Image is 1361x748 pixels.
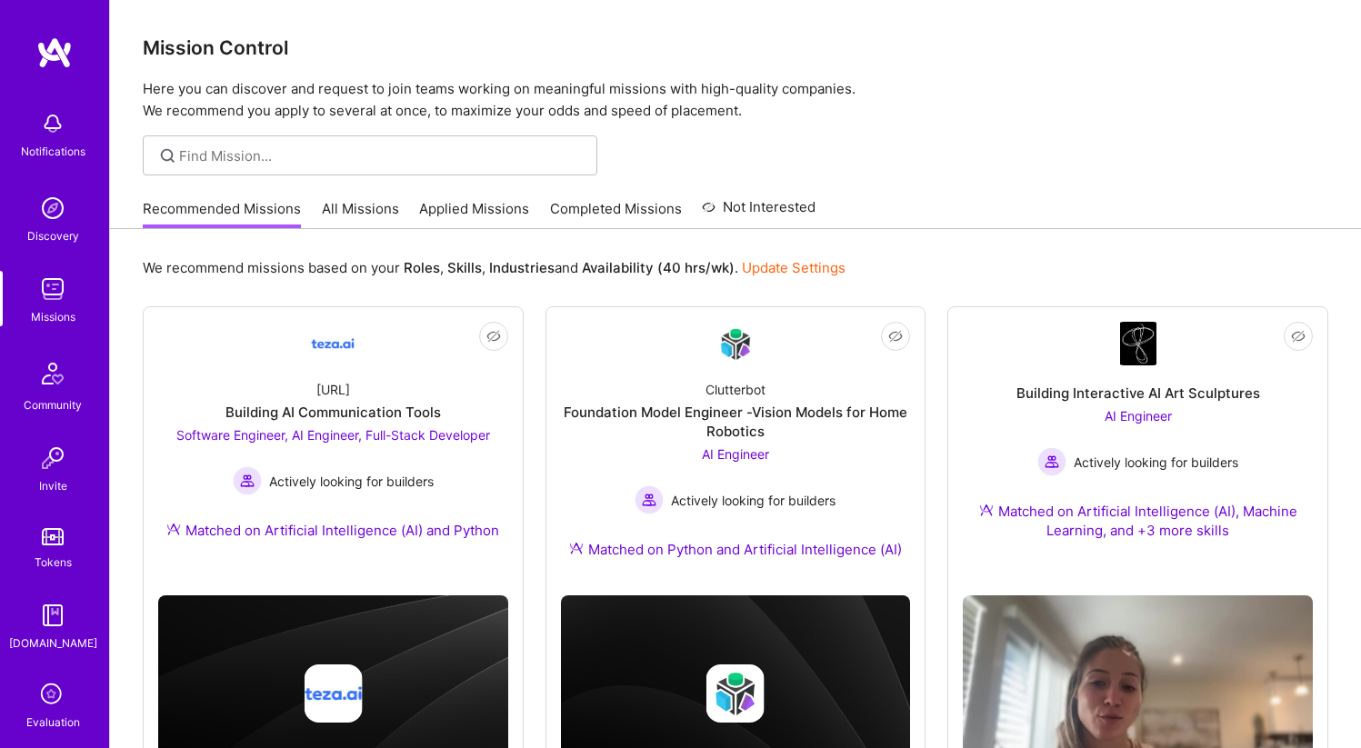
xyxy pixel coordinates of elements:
[233,466,262,495] img: Actively looking for builders
[1120,322,1156,365] img: Company Logo
[26,713,80,732] div: Evaluation
[31,307,75,326] div: Missions
[143,258,846,277] p: We recommend missions based on your , , and .
[42,528,64,545] img: tokens
[143,199,301,229] a: Recommended Missions
[489,259,555,276] b: Industries
[404,259,440,276] b: Roles
[1016,384,1260,403] div: Building Interactive AI Art Sculptures
[582,259,735,276] b: Availability (40 hrs/wk)
[24,395,82,414] div: Community
[706,664,765,723] img: Company logo
[316,380,350,399] div: [URL]
[36,36,73,69] img: logo
[714,323,757,365] img: Company Logo
[35,678,70,713] i: icon SelectionTeam
[157,145,178,166] i: icon SearchGrey
[176,427,490,443] span: Software Engineer, AI Engineer, Full-Stack Developer
[35,440,71,476] img: Invite
[550,199,682,229] a: Completed Missions
[322,199,399,229] a: All Missions
[742,259,846,276] a: Update Settings
[888,329,903,344] i: icon EyeClosed
[35,597,71,633] img: guide book
[561,403,911,441] div: Foundation Model Engineer -Vision Models for Home Robotics
[143,78,1328,122] p: Here you can discover and request to join teams working on meaningful missions with high-quality ...
[179,146,584,165] input: Find Mission...
[269,472,434,491] span: Actively looking for builders
[447,259,482,276] b: Skills
[1037,447,1066,476] img: Actively looking for builders
[39,476,67,495] div: Invite
[635,485,664,514] img: Actively looking for builders
[35,105,71,142] img: bell
[1074,453,1238,472] span: Actively looking for builders
[21,142,85,161] div: Notifications
[569,540,902,559] div: Matched on Python and Artificial Intelligence (AI)
[35,190,71,226] img: discovery
[569,541,584,555] img: Ateam Purple Icon
[419,199,529,229] a: Applied Missions
[304,664,362,723] img: Company logo
[706,380,766,399] div: Clutterbot
[486,329,501,344] i: icon EyeClosed
[702,196,816,229] a: Not Interested
[979,503,994,517] img: Ateam Purple Icon
[671,491,836,510] span: Actively looking for builders
[166,521,499,540] div: Matched on Artificial Intelligence (AI) and Python
[31,352,75,395] img: Community
[963,322,1313,581] a: Company LogoBuilding Interactive AI Art SculpturesAI Engineer Actively looking for buildersActive...
[1291,329,1306,344] i: icon EyeClosed
[9,633,97,653] div: [DOMAIN_NAME]
[35,271,71,307] img: teamwork
[561,322,911,581] a: Company LogoClutterbotFoundation Model Engineer -Vision Models for Home RoboticsAI Engineer Activ...
[311,322,355,365] img: Company Logo
[143,36,1328,59] h3: Mission Control
[158,322,508,562] a: Company Logo[URL]Building AI Communication ToolsSoftware Engineer, AI Engineer, Full-Stack Develo...
[27,226,79,245] div: Discovery
[963,502,1313,540] div: Matched on Artificial Intelligence (AI), Machine Learning, and +3 more skills
[166,522,181,536] img: Ateam Purple Icon
[1105,408,1172,424] span: AI Engineer
[225,403,441,422] div: Building AI Communication Tools
[702,446,769,462] span: AI Engineer
[35,553,72,572] div: Tokens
